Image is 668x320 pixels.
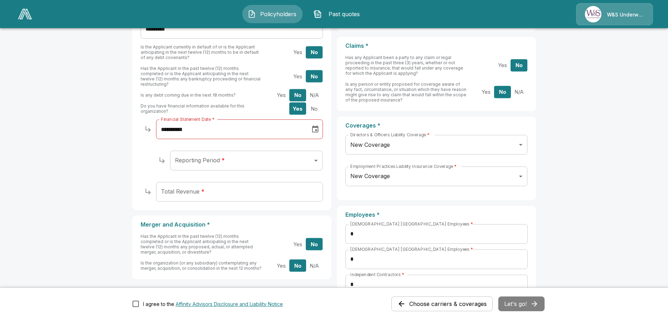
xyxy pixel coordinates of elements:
div: New Coverage [345,135,527,155]
span: Has the Applicant in the past twelve (12) months completed or is the Applicant anticipating in th... [141,234,253,255]
label: Employment Practices Liability Insurance Coverage [350,163,457,169]
p: Merger and Acquisition * [141,221,323,228]
button: N/A [306,260,323,272]
button: Yes [478,86,494,98]
span: Past quotes [325,10,363,18]
button: Yes [289,46,306,58]
label: [DEMOGRAPHIC_DATA] [GEOGRAPHIC_DATA] Employees [350,221,473,227]
div: I agree to the [143,300,283,308]
button: Yes [494,59,511,71]
button: N/A [306,89,323,101]
button: N/A [511,86,527,98]
button: Yes [289,238,306,250]
span: Is any person or entity proposed for coverage aware of any fact, circumstance, or situation which... [345,81,466,103]
span: Has any Applicant been a party to any claim or legal proceeding in the past three (3) years, whet... [345,55,463,76]
button: No [306,103,323,115]
button: Past quotes IconPast quotes [308,5,369,23]
button: Yes [289,70,306,83]
span: Is the organization (or any subsidiary) contemplating any merger, acquisition, or consolidation i... [141,260,262,271]
div: New Coverage [345,166,527,186]
img: AA Logo [18,9,32,19]
button: No [306,238,323,250]
span: Do you have financial information available for this organization? [141,103,244,114]
button: Yes [273,89,290,101]
button: Policyholders IconPolicyholders [242,5,303,23]
img: Past quotes Icon [313,10,322,18]
button: No [289,89,306,101]
span: Is the Applicant currently in default of or is the Applicant anticipating in the next twelve (12)... [141,44,259,60]
button: Choose carriers & coverages [391,296,493,311]
button: No [306,70,323,83]
label: Financial Statement Date [161,116,214,122]
img: Policyholders Icon [248,10,256,18]
button: Yes [289,103,306,115]
button: No [511,59,527,71]
button: Yes [273,260,290,272]
label: [DEMOGRAPHIC_DATA] [GEOGRAPHIC_DATA] Employees [350,246,473,252]
button: I agree to the [176,300,283,308]
label: Independent Contractors [350,272,404,277]
span: Policyholders [259,10,297,18]
label: Directors & Officers Liability Coverage [350,132,430,138]
p: Claims * [345,43,528,49]
p: Coverages * [345,122,528,129]
button: No [306,46,323,58]
button: No [494,86,511,98]
span: Is any debt coming due in the next 18 months? [141,92,236,98]
span: Has the Applicant in the past twelve (12) months completed or is the Applicant anticipating in th... [141,66,261,87]
button: Choose date [308,122,322,136]
p: Employees * [345,211,528,218]
button: No [289,260,306,272]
